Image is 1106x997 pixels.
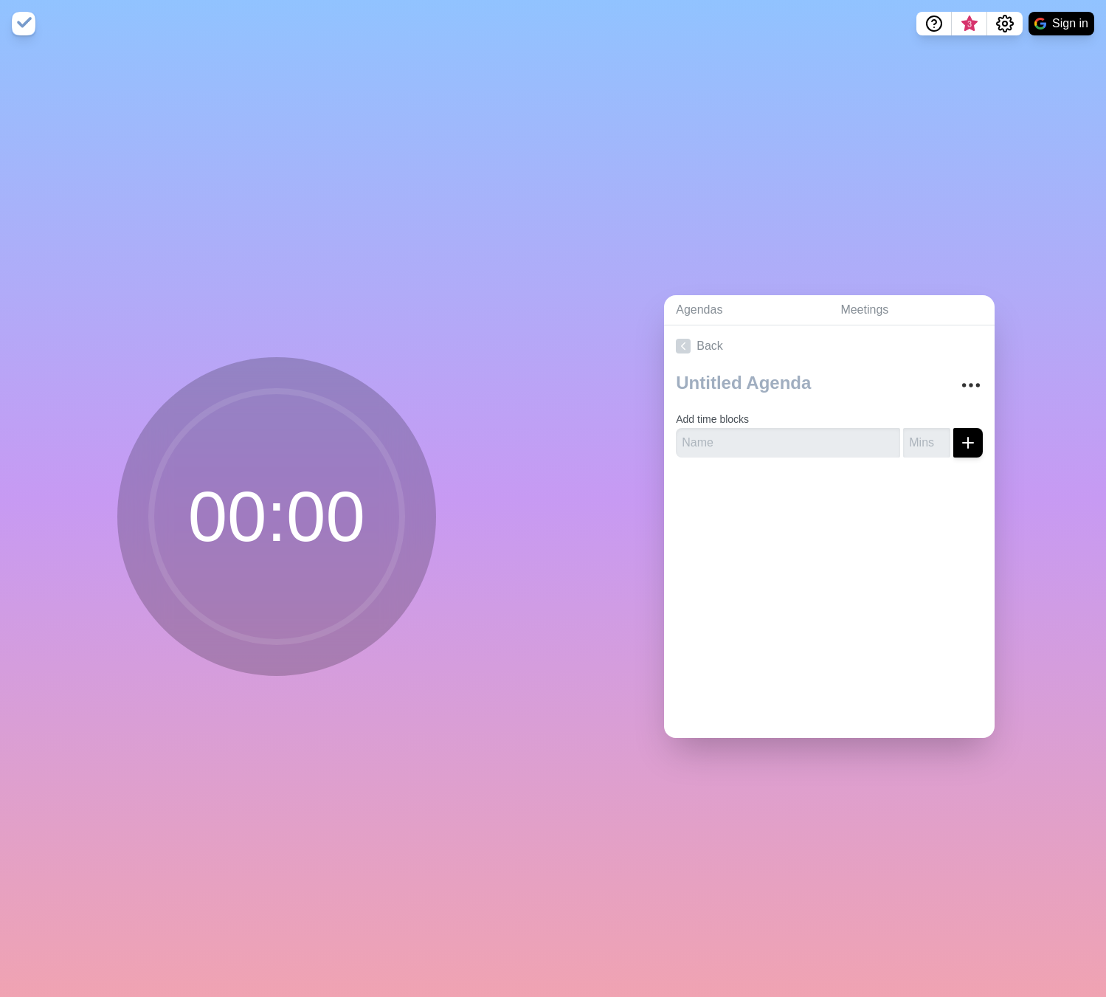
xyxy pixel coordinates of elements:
button: Help [916,12,952,35]
a: Agendas [664,295,829,325]
button: More [956,370,986,400]
img: timeblocks logo [12,12,35,35]
a: Meetings [829,295,995,325]
button: Sign in [1029,12,1094,35]
a: Back [664,325,995,367]
label: Add time blocks [676,413,749,425]
img: google logo [1034,18,1046,30]
span: 3 [964,18,975,30]
input: Mins [903,428,950,458]
input: Name [676,428,900,458]
button: Settings [987,12,1023,35]
button: What’s new [952,12,987,35]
